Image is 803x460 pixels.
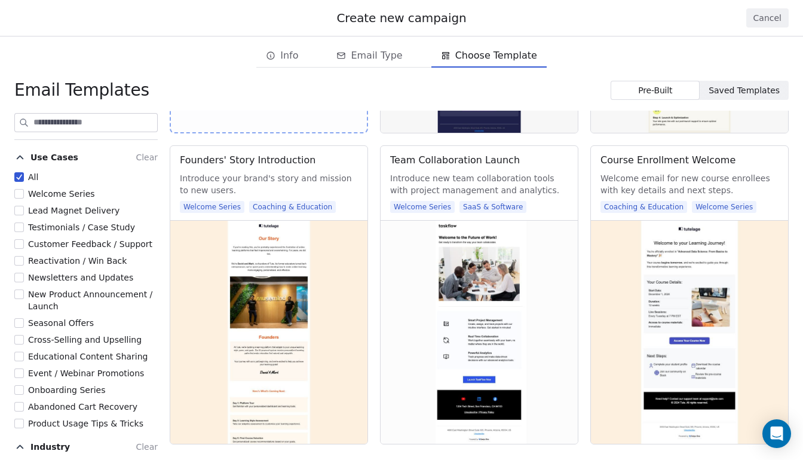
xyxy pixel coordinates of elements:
button: Testimonials / Case Study [14,221,24,233]
span: Seasonal Offers [28,318,94,328]
span: Coaching & Education [600,201,687,213]
span: Info [280,48,298,63]
span: Newsletters and Updates [28,273,133,282]
button: Abandoned Cart Recovery [14,401,24,413]
div: Use CasesClear [14,171,158,429]
span: Testimonials / Case Study [28,223,135,232]
span: Reactivation / Win Back [28,256,127,266]
button: All [14,171,24,183]
span: Use Cases [30,151,78,163]
button: New Product Announcement / Launch [14,288,24,300]
span: Introduce your brand's story and mission to new users. [180,172,358,196]
span: Product Usage Tips & Tricks [28,419,143,428]
span: Clear [136,442,158,452]
button: Cancel [746,8,789,28]
button: Newsletters and Updates [14,272,24,284]
span: Email Type [351,48,402,63]
span: Customer Feedback / Support [28,239,152,249]
button: Reactivation / Win Back [14,255,24,267]
span: Welcome Series [28,189,95,199]
button: Clear [136,150,158,164]
span: Welcome Series [180,201,244,213]
div: Create new campaign [14,10,789,26]
span: New Product Announcement / Launch [28,290,152,311]
span: Coaching & Education [249,201,336,213]
button: Use CasesClear [14,147,158,171]
span: Onboarding Series [28,385,105,395]
span: Educational Content Sharing [28,352,148,361]
span: All [28,172,38,182]
button: Educational Content Sharing [14,351,24,362]
span: Welcome email for new course enrollees with key details and next steps. [600,172,779,196]
div: Team Collaboration Launch [390,153,520,167]
span: Lead Magnet Delivery [28,206,119,215]
span: Welcome Series [692,201,756,213]
span: Introduce new team collaboration tools with project management and analytics. [390,172,568,196]
div: Course Enrollment Welcome [600,153,735,167]
span: Email Templates [14,80,149,101]
button: Lead Magnet Delivery [14,205,24,217]
button: Welcome Series [14,188,24,200]
span: Cross-Selling and Upselling [28,335,142,345]
div: Founders' Story Introduction [180,153,315,167]
div: Open Intercom Messenger [762,419,791,448]
span: Choose Template [455,48,537,63]
button: Product Usage Tips & Tricks [14,418,24,429]
span: Saved Templates [709,84,780,97]
button: Seasonal Offers [14,317,24,329]
button: Clear [136,440,158,454]
span: Abandoned Cart Recovery [28,402,137,412]
button: Event / Webinar Promotions [14,367,24,379]
span: Clear [136,153,158,162]
span: Welcome Series [390,201,455,213]
span: Event / Webinar Promotions [28,368,144,378]
div: email creation steps [256,44,547,68]
span: Industry [30,441,70,453]
button: Cross-Selling and Upselling [14,334,24,346]
button: Onboarding Series [14,384,24,396]
button: Customer Feedback / Support [14,238,24,250]
span: SaaS & Software [459,201,526,213]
